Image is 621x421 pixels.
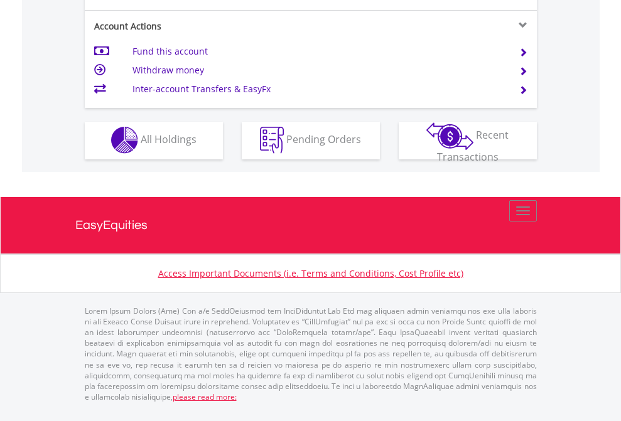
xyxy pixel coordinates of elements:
[85,122,223,159] button: All Holdings
[111,127,138,154] img: holdings-wht.png
[141,132,197,146] span: All Holdings
[132,80,504,99] td: Inter-account Transfers & EasyFx
[286,132,361,146] span: Pending Orders
[399,122,537,159] button: Recent Transactions
[158,267,463,279] a: Access Important Documents (i.e. Terms and Conditions, Cost Profile etc)
[85,306,537,402] p: Lorem Ipsum Dolors (Ame) Con a/e SeddOeiusmod tem InciDiduntut Lab Etd mag aliquaen admin veniamq...
[437,128,509,164] span: Recent Transactions
[173,392,237,402] a: please read more:
[75,197,546,253] a: EasyEquities
[132,42,504,61] td: Fund this account
[242,122,380,159] button: Pending Orders
[426,122,473,150] img: transactions-zar-wht.png
[132,61,504,80] td: Withdraw money
[85,20,311,33] div: Account Actions
[260,127,284,154] img: pending_instructions-wht.png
